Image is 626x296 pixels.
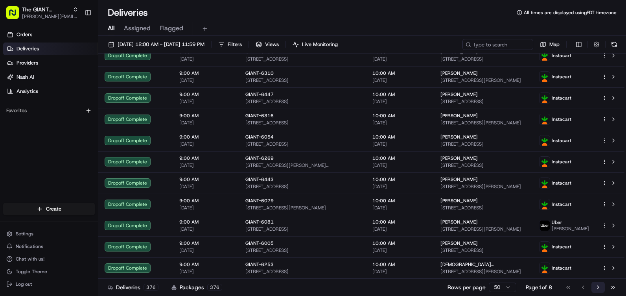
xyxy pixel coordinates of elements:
[440,226,527,232] span: [STREET_ADDRESS][PERSON_NAME]
[372,56,428,62] span: [DATE]
[245,162,360,168] span: [STREET_ADDRESS][PERSON_NAME][PERSON_NAME]
[228,41,242,48] span: Filters
[179,219,233,225] span: 9:00 AM
[245,198,274,204] span: GIANT-6079
[179,226,233,232] span: [DATE]
[552,244,571,250] span: Instacart
[539,72,550,82] img: profile_instacart_ahold_partner.png
[245,240,274,246] span: GIANT-6005
[8,115,14,121] div: 📗
[3,104,95,117] div: Favorites
[3,71,98,83] a: Nash AI
[440,219,478,225] span: [PERSON_NAME]
[440,120,527,126] span: [STREET_ADDRESS][PERSON_NAME]
[372,162,428,168] span: [DATE]
[179,176,233,183] span: 9:00 AM
[245,205,360,211] span: [STREET_ADDRESS][PERSON_NAME]
[440,98,527,105] span: [STREET_ADDRESS]
[179,141,233,147] span: [DATE]
[372,98,428,105] span: [DATE]
[179,198,233,204] span: 9:00 AM
[215,39,245,50] button: Filters
[245,77,360,83] span: [STREET_ADDRESS]
[552,95,571,101] span: Instacart
[179,134,233,140] span: 9:00 AM
[3,43,98,55] a: Deliveries
[440,162,527,168] span: [STREET_ADDRESS]
[46,205,61,213] span: Create
[17,31,32,38] span: Orders
[22,13,78,20] span: [PERSON_NAME][EMAIL_ADDRESS][DOMAIN_NAME]
[372,113,428,119] span: 10:00 AM
[20,51,130,59] input: Clear
[539,50,550,61] img: profile_instacart_ahold_partner.png
[372,70,428,76] span: 10:00 AM
[539,220,550,231] img: profile_uber_ahold_partner.png
[245,155,274,161] span: GIANT-6269
[552,226,589,232] span: [PERSON_NAME]
[27,83,99,89] div: We're available if you need us!
[372,120,428,126] span: [DATE]
[440,56,527,62] span: [STREET_ADDRESS]
[171,283,222,291] div: Packages
[179,91,233,98] span: 9:00 AM
[179,268,233,275] span: [DATE]
[3,57,98,69] a: Providers
[552,219,562,226] span: Uber
[22,6,70,13] button: The GIANT Company
[440,261,527,268] span: [DEMOGRAPHIC_DATA][PERSON_NAME]
[66,115,73,121] div: 💻
[179,77,233,83] span: [DATE]
[179,113,233,119] span: 9:00 AM
[108,24,114,33] span: All
[440,70,478,76] span: [PERSON_NAME]
[16,231,33,237] span: Settings
[17,59,38,67] span: Providers
[440,155,478,161] span: [PERSON_NAME]
[3,3,81,22] button: The GIANT Company[PERSON_NAME][EMAIL_ADDRESS][DOMAIN_NAME]
[16,243,43,250] span: Notifications
[372,141,428,147] span: [DATE]
[179,120,233,126] span: [DATE]
[440,141,527,147] span: [STREET_ADDRESS]
[245,56,360,62] span: [STREET_ADDRESS]
[16,281,32,287] span: Log out
[552,52,571,59] span: Instacart
[440,176,478,183] span: [PERSON_NAME]
[539,263,550,273] img: profile_instacart_ahold_partner.png
[179,261,233,268] span: 9:00 AM
[144,284,158,291] div: 376
[17,45,39,52] span: Deliveries
[440,134,478,140] span: [PERSON_NAME]
[372,247,428,253] span: [DATE]
[552,159,571,165] span: Instacart
[372,91,428,98] span: 10:00 AM
[552,180,571,186] span: Instacart
[539,199,550,209] img: profile_instacart_ahold_partner.png
[245,113,274,119] span: GIANT-6316
[16,114,60,122] span: Knowledge Base
[372,205,428,211] span: [DATE]
[179,70,233,76] span: 9:00 AM
[63,111,129,125] a: 💻API Documentation
[8,75,22,89] img: 1736555255976-a54dd68f-1ca7-489b-9aae-adbdc363a1c4
[440,240,478,246] span: [PERSON_NAME]
[27,75,129,83] div: Start new chat
[440,247,527,253] span: [STREET_ADDRESS]
[105,39,208,50] button: [DATE] 12:00 AM - [DATE] 11:59 PM
[134,78,143,87] button: Start new chat
[245,91,274,98] span: GIANT-6447
[179,162,233,168] span: [DATE]
[3,241,95,252] button: Notifications
[245,120,360,126] span: [STREET_ADDRESS]
[462,39,533,50] input: Type to search
[8,8,24,24] img: Nash
[265,41,279,48] span: Views
[3,266,95,277] button: Toggle Theme
[539,178,550,188] img: profile_instacart_ahold_partner.png
[245,219,274,225] span: GIANT-6081
[245,98,360,105] span: [STREET_ADDRESS]
[372,134,428,140] span: 10:00 AM
[5,111,63,125] a: 📗Knowledge Base
[539,114,550,124] img: profile_instacart_ahold_partner.png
